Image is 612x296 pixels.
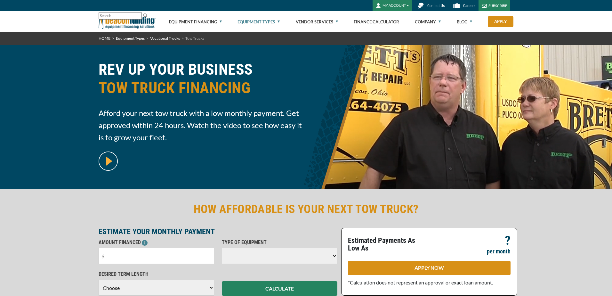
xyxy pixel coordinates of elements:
img: Beacon Funding Corporation logo [99,11,156,32]
a: APPLY NOW [348,261,511,275]
a: Equipment Financing [169,12,222,32]
a: Apply [488,16,513,27]
p: ? [505,237,511,244]
a: Company [415,12,441,32]
a: Clear search text [135,13,140,19]
input: Search [99,12,142,20]
button: CALCULATE [222,281,337,296]
a: Vocational Trucks [150,36,180,41]
a: Blog [457,12,472,32]
a: Equipment Types [238,12,280,32]
p: AMOUNT FINANCED [99,239,214,246]
p: ESTIMATE YOUR MONTHLY PAYMENT [99,228,337,235]
img: Search [143,13,148,18]
span: *Calculation does not represent an approval or exact loan amount. [348,279,493,285]
a: HOME [99,36,110,41]
p: TYPE OF EQUIPMENT [222,239,337,246]
span: Contact Us [427,4,445,8]
a: Vendor Services [296,12,338,32]
h1: REV UP YOUR BUSINESS [99,60,302,102]
a: Equipment Types [116,36,145,41]
a: Finance Calculator [354,12,399,32]
span: Afford your next tow truck with a low monthly payment. Get approved within 24 hours. Watch the vi... [99,107,302,144]
span: Tow Trucks [185,36,204,41]
span: Careers [463,4,475,8]
span: TOW TRUCK FINANCING [99,79,302,97]
p: per month [487,248,511,255]
h2: HOW AFFORDABLE IS YOUR NEXT TOW TRUCK? [99,202,513,217]
p: DESIRED TERM LENGTH [99,270,214,278]
input: $ [99,248,214,264]
p: Estimated Payments As Low As [348,237,425,252]
img: video modal pop-up play button [99,152,118,171]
